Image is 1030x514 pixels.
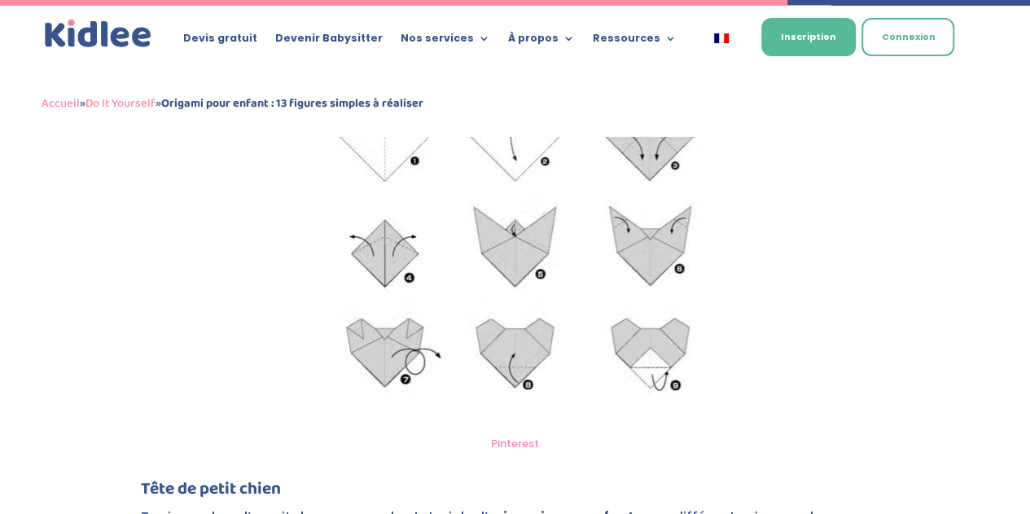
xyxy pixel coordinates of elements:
strong: Origami pour enfant : 13 figures simples à réaliser [161,94,423,113]
a: Pinterest [491,436,539,451]
a: Inscription [761,18,856,56]
a: Devenir Babysitter [275,33,383,51]
a: Kidlee Logo [42,16,156,51]
a: Nos services [401,33,490,51]
a: Ressources [593,33,677,51]
a: Accueil [42,94,80,113]
a: Do It Yourself [85,94,156,113]
h4: Tête de petit chien [141,481,890,506]
a: Devis gratuit [183,33,257,51]
img: logo_kidlee_bleu [42,16,156,51]
a: À propos [508,33,575,51]
img: Français [714,33,729,43]
span: » » [42,94,423,113]
a: Connexion [861,18,954,56]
